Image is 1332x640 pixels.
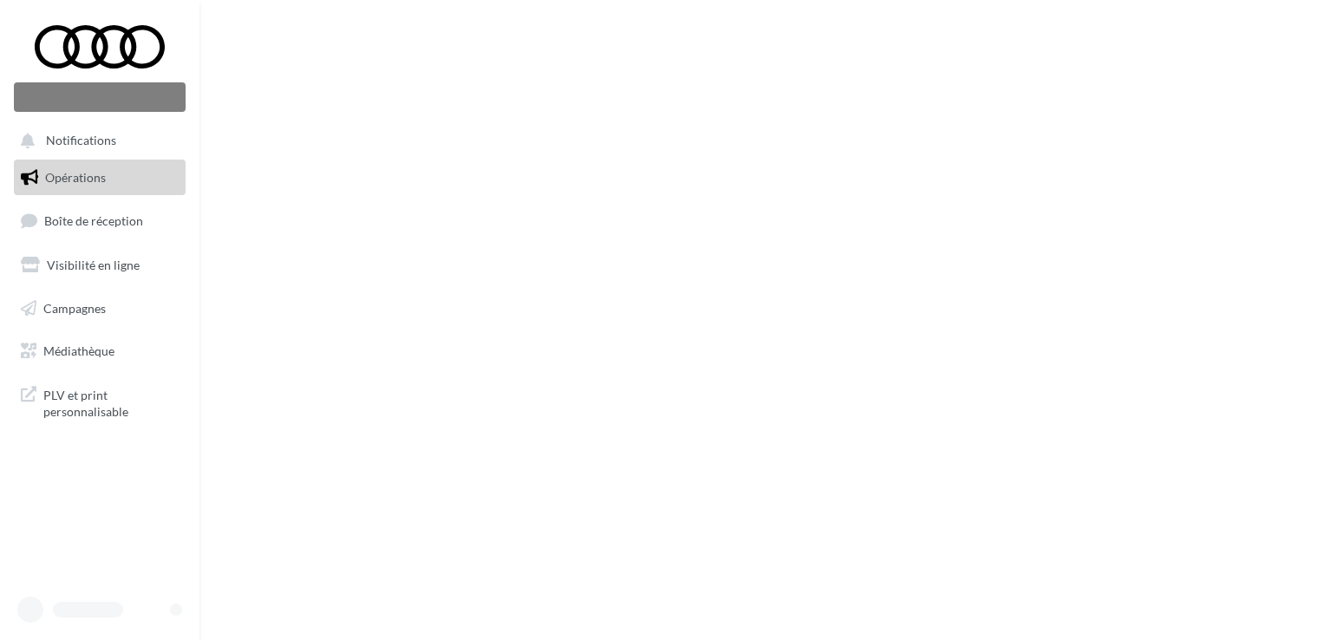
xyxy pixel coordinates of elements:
[14,82,186,112] div: Nouvelle campagne
[10,291,189,327] a: Campagnes
[46,134,116,148] span: Notifications
[45,170,106,185] span: Opérations
[43,300,106,315] span: Campagnes
[10,202,189,239] a: Boîte de réception
[44,213,143,228] span: Boîte de réception
[47,258,140,272] span: Visibilité en ligne
[10,160,189,196] a: Opérations
[43,343,114,358] span: Médiathèque
[10,333,189,369] a: Médiathèque
[10,376,189,428] a: PLV et print personnalisable
[10,247,189,284] a: Visibilité en ligne
[43,383,179,421] span: PLV et print personnalisable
